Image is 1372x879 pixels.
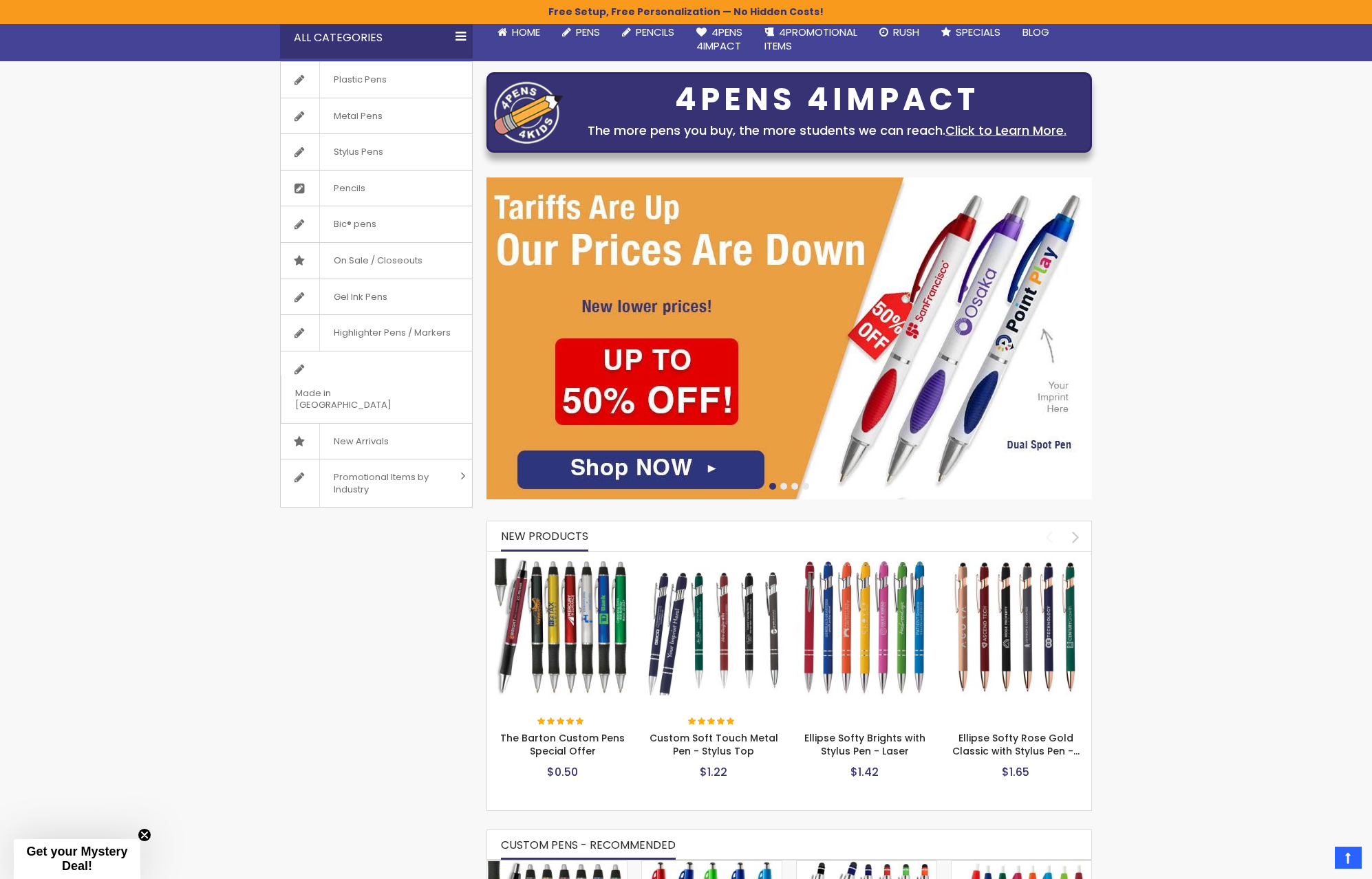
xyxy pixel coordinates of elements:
a: Blog [1011,17,1060,47]
a: Pencils [281,171,472,206]
a: Pens [551,17,611,47]
a: 4PROMOTIONALITEMS [753,17,868,62]
span: Pencils [636,25,674,39]
a: Promotional Items by Industry [281,459,472,507]
a: Ellipse Softy Rose Gold Classic with Stylus Pen - Silver Laser [947,558,1085,569]
img: Ellipse Softy Brights with Stylus Pen - Laser [796,558,934,696]
div: All Categories [280,17,473,58]
div: 100% [537,717,586,727]
a: Top [1335,847,1362,869]
span: $1.22 [700,764,727,780]
span: $1.42 [850,764,879,780]
a: The Barton Custom Pens Special Offer [487,860,627,872]
span: Gel Ink Pens [319,279,401,315]
a: Gel Ink Pens [281,279,472,315]
div: The more pens you buy, the more students we can reach. [570,121,1084,140]
div: 4PENS 4IMPACT [570,85,1084,114]
span: $1.65 [1002,764,1029,780]
span: CUSTOM PENS - RECOMMENDED [501,837,676,853]
span: Plastic Pens [319,62,400,98]
a: 4Pens4impact [685,17,753,62]
span: New Products [501,528,588,544]
a: Ellipse Softy Brights with Stylus Pen - Laser [804,731,925,758]
img: Ellipse Softy Rose Gold Classic with Stylus Pen - Silver Laser [947,558,1085,696]
a: Metal Pens [281,98,472,134]
a: Rush [868,17,930,47]
a: Custom Soft Touch Metal Pen - Stylus Top [650,731,778,758]
span: 4Pens 4impact [696,25,742,53]
span: Home [512,25,540,39]
span: Rush [893,25,919,39]
a: Home [486,17,551,47]
a: On Sale / Closeouts [281,243,472,279]
div: next [1064,525,1088,549]
span: Stylus Pens [319,134,397,170]
span: Get your Mystery Deal! [26,845,127,873]
span: $0.50 [547,764,578,780]
img: Custom Soft Touch Metal Pen - Stylus Top [645,558,783,696]
a: Ellipse Softy Rose Gold Classic with Stylus Pen -… [952,731,1080,758]
a: New Arrivals [281,424,472,459]
a: Celeste Soft Touch Metal Pens With Stylus - Special Offer [797,860,936,872]
span: Pencils [319,171,379,206]
div: prev [1037,525,1061,549]
img: The Barton Custom Pens Special Offer [494,558,632,696]
span: Made in [GEOGRAPHIC_DATA] [281,376,438,423]
a: The Barton Custom Pens Special Offer [500,731,625,758]
span: Highlighter Pens / Markers [319,315,464,351]
a: Specials [930,17,1011,47]
a: The Barton Custom Pens Special Offer [494,558,632,569]
a: Custom Soft Touch Metal Pen - Stylus Top [645,558,783,569]
span: Specials [956,25,1000,39]
a: Highlighter Pens / Markers [281,315,472,351]
span: Pens [576,25,600,39]
span: Promotional Items by Industry [319,459,455,507]
a: Dart Color slim Pens [952,860,1091,872]
span: Metal Pens [319,98,396,134]
button: Close teaser [138,828,151,842]
a: Ellipse Softy Brights with Stylus Pen - Laser [796,558,934,569]
div: Get your Mystery Deal!Close teaser [14,839,140,879]
a: Plastic Pens [281,62,472,98]
span: On Sale / Closeouts [319,243,436,279]
a: Avenir® Custom Soft Grip Advertising Pens [642,860,782,872]
a: Made in [GEOGRAPHIC_DATA] [281,351,472,423]
a: Bic® pens [281,206,472,242]
div: 100% [688,717,736,727]
span: Blog [1022,25,1049,39]
a: Click to Learn More. [945,122,1066,139]
span: Bic® pens [319,206,390,242]
span: New Arrivals [319,424,403,459]
img: four_pen_logo.png [494,81,563,144]
a: Stylus Pens [281,134,472,170]
span: 4PROMOTIONAL ITEMS [764,25,857,53]
a: Pencils [611,17,685,47]
img: /cheap-promotional-products.html [486,177,1092,499]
